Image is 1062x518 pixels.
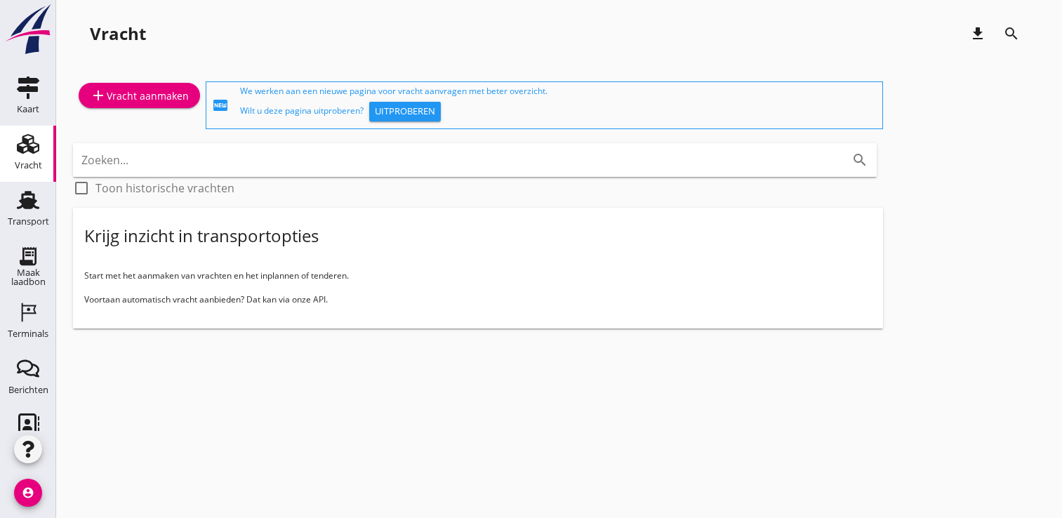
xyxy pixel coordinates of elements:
div: Transport [8,217,49,226]
div: Uitproberen [375,105,435,119]
input: Zoeken... [81,149,829,171]
div: Berichten [8,385,48,394]
i: fiber_new [212,97,229,114]
div: We werken aan een nieuwe pagina voor vracht aanvragen met beter overzicht. Wilt u deze pagina uit... [240,85,877,126]
p: Start met het aanmaken van vrachten en het inplannen of tenderen. [84,270,872,282]
div: Kaart [17,105,39,114]
i: download [969,25,986,42]
div: Vracht [90,22,146,45]
i: account_circle [14,479,42,507]
i: search [851,152,868,168]
div: Vracht aanmaken [90,87,189,104]
div: Terminals [8,329,48,338]
div: Vracht [15,161,42,170]
button: Uitproberen [369,102,441,121]
img: logo-small.a267ee39.svg [3,4,53,55]
i: search [1003,25,1020,42]
label: Toon historische vrachten [95,181,234,195]
div: Krijg inzicht in transportopties [84,225,319,247]
p: Voortaan automatisch vracht aanbieden? Dat kan via onze API. [84,293,872,306]
a: Vracht aanmaken [79,83,200,108]
i: add [90,87,107,104]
